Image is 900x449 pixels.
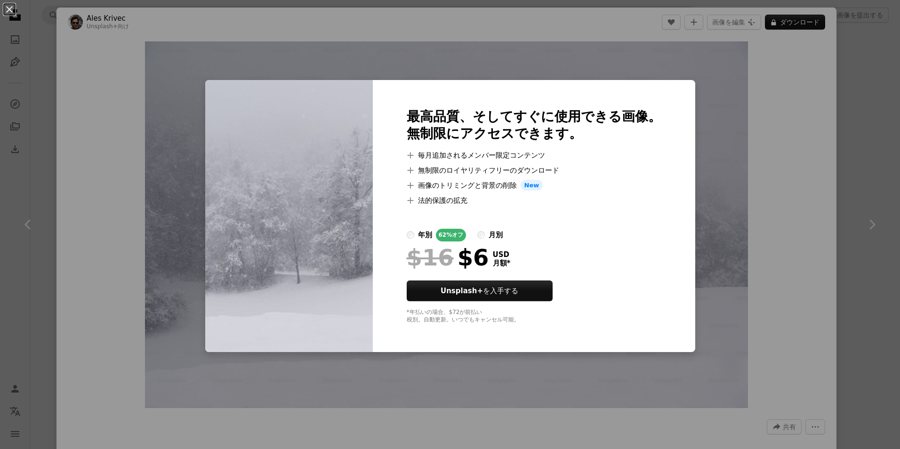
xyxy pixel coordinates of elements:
[407,309,661,324] div: *年払いの場合、 $72 が前払い 税別。自動更新。いつでもキャンセル可能。
[407,231,414,239] input: 年別62%オフ
[407,195,661,206] li: 法的保護の拡充
[477,231,485,239] input: 月別
[418,229,432,241] div: 年別
[493,250,511,259] span: USD
[441,287,483,295] strong: Unsplash+
[407,165,661,176] li: 無制限のロイヤリティフリーのダウンロード
[407,180,661,191] li: 画像のトリミングと背景の削除
[407,108,661,142] h2: 最高品質、そしてすぐに使用できる画像。 無制限にアクセスできます。
[205,80,373,353] img: premium_photo-1705677015231-a8cd415d5f29
[407,281,553,301] button: Unsplash+を入手する
[407,245,454,270] span: $16
[436,229,466,241] div: 62% オフ
[489,229,503,241] div: 月別
[407,150,661,161] li: 毎月追加されるメンバー限定コンテンツ
[521,180,543,191] span: New
[407,245,489,270] div: $6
